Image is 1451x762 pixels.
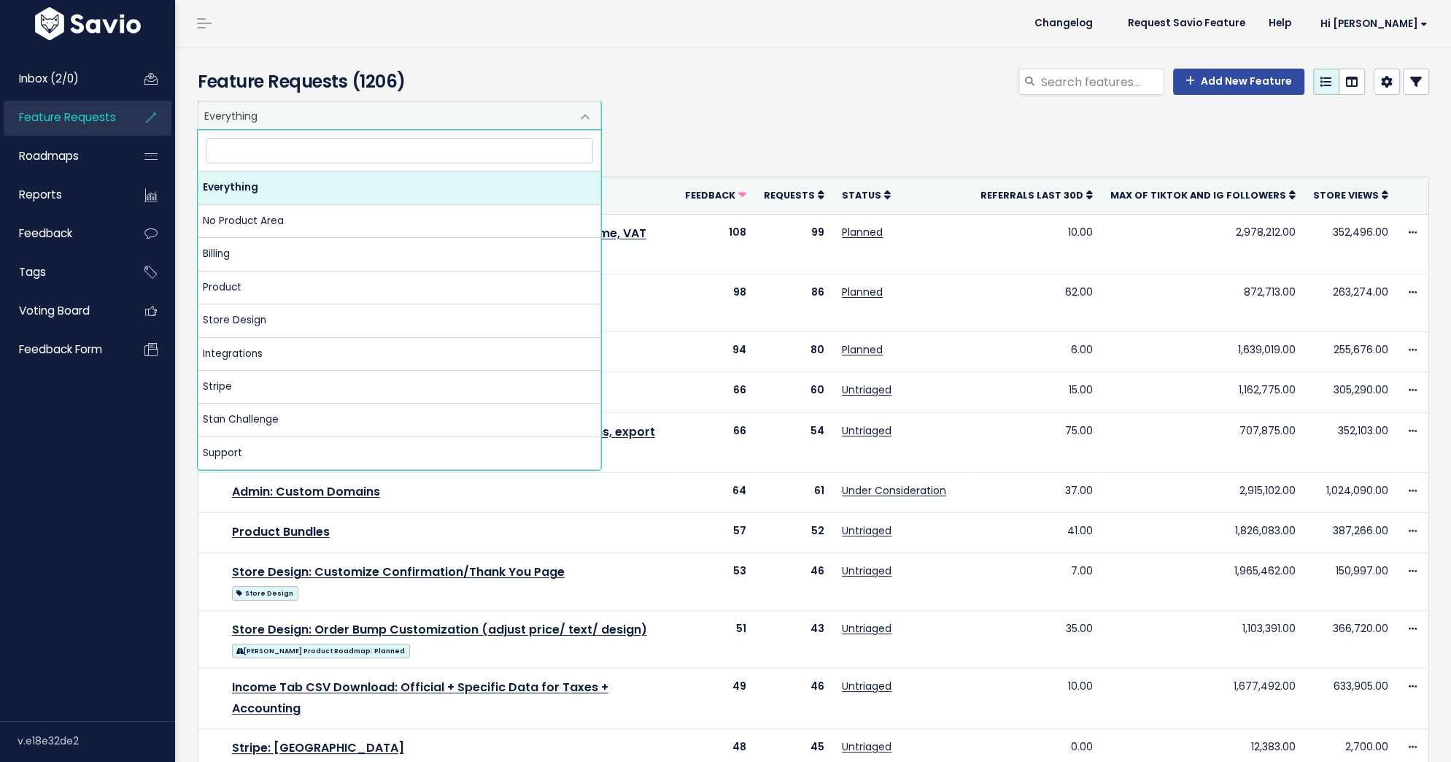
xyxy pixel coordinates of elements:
[31,7,144,40] img: logo-white.9d6f32f41409.svg
[1304,412,1397,473] td: 352,103.00
[676,372,755,412] td: 66
[232,586,298,601] span: Store Design
[842,342,883,357] a: Planned
[19,342,102,357] span: Feedback form
[1102,214,1304,274] td: 2,978,212.00
[1304,372,1397,412] td: 305,290.00
[676,513,755,553] td: 57
[676,412,755,473] td: 66
[19,148,79,163] span: Roadmaps
[1102,611,1304,669] td: 1,103,391.00
[19,264,46,280] span: Tags
[232,483,380,500] a: Admin: Custom Domains
[676,553,755,611] td: 53
[198,101,601,130] span: Everything
[4,255,121,289] a: Tags
[676,611,755,669] td: 51
[842,382,891,397] a: Untriaged
[676,274,755,332] td: 98
[4,333,121,366] a: Feedback form
[755,332,833,372] td: 80
[1257,12,1303,34] a: Help
[1102,513,1304,553] td: 1,826,083.00
[1304,214,1397,274] td: 352,496.00
[198,404,600,436] li: Stan Challenge
[18,722,175,760] div: v.e18e32de2
[842,679,891,693] a: Untriaged
[676,669,755,729] td: 49
[972,214,1102,274] td: 10.00
[1304,274,1397,332] td: 263,274.00
[19,109,116,125] span: Feature Requests
[1303,12,1439,35] a: Hi [PERSON_NAME]
[676,214,755,274] td: 108
[1102,332,1304,372] td: 1,639,019.00
[232,679,608,717] a: Income Tab CSV Download: Official + Specific Data for Taxes + Accounting
[198,205,600,238] li: No Product Area
[198,338,600,371] li: Integrations
[198,371,600,404] li: Stripe
[1313,189,1379,201] span: Store Views
[19,71,79,86] span: Inbox (2/0)
[232,583,298,601] a: Store Design
[198,238,600,271] li: Billing
[1040,69,1164,95] input: Search features...
[232,523,330,540] a: Product Bundles
[232,644,410,658] span: [PERSON_NAME] Product Roadmap: Planned
[842,621,891,636] a: Untriaged
[980,188,1093,202] a: Referrals Last 30d
[676,473,755,513] td: 64
[19,303,90,318] span: Voting Board
[4,101,121,134] a: Feature Requests
[1320,18,1428,29] span: Hi [PERSON_NAME]
[1304,669,1397,729] td: 633,905.00
[676,332,755,372] td: 94
[4,62,121,96] a: Inbox (2/0)
[755,473,833,513] td: 61
[842,423,891,438] a: Untriaged
[1102,473,1304,513] td: 2,915,102.00
[1102,669,1304,729] td: 1,677,492.00
[1313,188,1388,202] a: Store Views
[842,189,881,201] span: Status
[764,189,815,201] span: Requests
[972,274,1102,332] td: 62.00
[755,372,833,412] td: 60
[972,611,1102,669] td: 35.00
[972,553,1102,611] td: 7.00
[755,274,833,332] td: 86
[980,189,1083,201] span: Referrals Last 30d
[1110,188,1296,202] a: Max of Tiktok and IG Followers
[755,214,833,274] td: 99
[755,553,833,611] td: 46
[1034,18,1093,28] span: Changelog
[755,611,833,669] td: 43
[1304,553,1397,611] td: 150,997.00
[1102,274,1304,332] td: 872,713.00
[1304,513,1397,553] td: 387,266.00
[842,523,891,538] a: Untriaged
[972,669,1102,729] td: 10.00
[19,187,62,202] span: Reports
[755,513,833,553] td: 52
[19,226,72,241] span: Feedback
[842,563,891,578] a: Untriaged
[198,142,1429,165] ul: Filter feature requests
[685,188,746,202] a: Feedback
[972,513,1102,553] td: 41.00
[842,188,891,202] a: Status
[972,372,1102,412] td: 15.00
[198,69,594,95] h4: Feature Requests (1206)
[842,285,883,299] a: Planned
[972,473,1102,513] td: 37.00
[4,139,121,173] a: Roadmaps
[1102,553,1304,611] td: 1,965,462.00
[755,412,833,473] td: 54
[232,563,565,580] a: Store Design: Customize Confirmation/Thank You Page
[232,739,404,756] a: Stripe: [GEOGRAPHIC_DATA]
[764,188,824,202] a: Requests
[198,101,571,129] span: Everything
[4,294,121,328] a: Voting Board
[198,272,600,304] li: Product
[1304,611,1397,669] td: 366,720.00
